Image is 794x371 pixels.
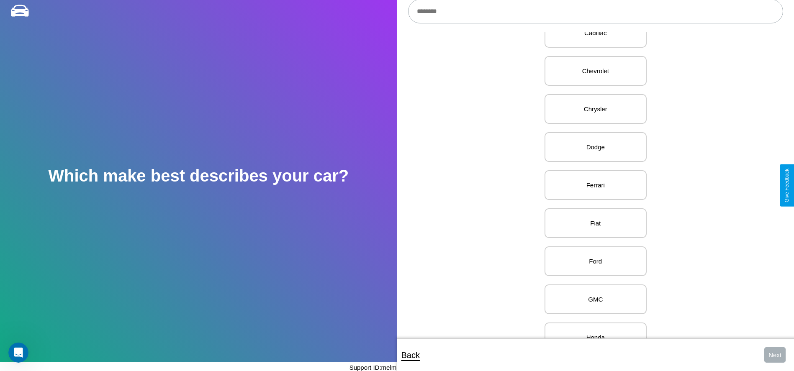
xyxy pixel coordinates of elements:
[554,217,637,229] p: Fiat
[554,27,637,38] p: Cadillac
[48,166,349,185] h2: Which make best describes your car?
[554,65,637,77] p: Chevrolet
[554,256,637,267] p: Ford
[401,348,420,363] p: Back
[784,169,790,202] div: Give Feedback
[554,141,637,153] p: Dodge
[8,343,28,363] iframe: Intercom live chat
[554,332,637,343] p: Honda
[554,179,637,191] p: Ferrari
[764,347,786,363] button: Next
[554,294,637,305] p: GMC
[554,103,637,115] p: Chrysler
